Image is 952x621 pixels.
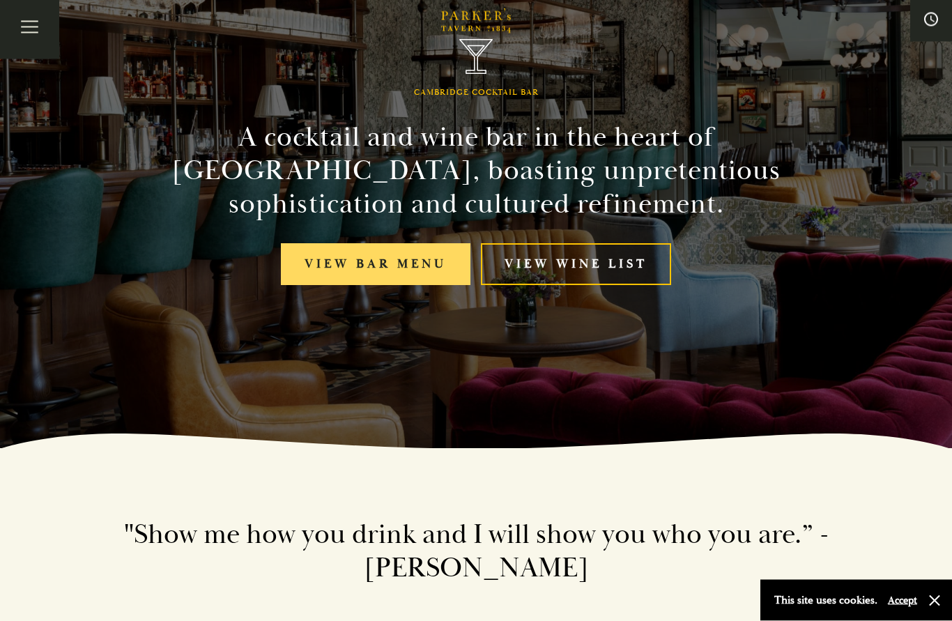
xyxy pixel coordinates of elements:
[774,590,877,611] p: This site uses cookies.
[459,40,493,75] img: Parker's Tavern Brasserie Cambridge
[79,519,873,585] h2: "Show me how you drink and I will show you who you are.” - [PERSON_NAME]
[888,594,917,607] button: Accept
[928,594,942,608] button: Close and accept
[414,89,539,98] h1: Cambridge Cocktail Bar
[481,244,671,286] a: View Wine List
[158,121,794,222] h2: A cocktail and wine bar in the heart of [GEOGRAPHIC_DATA], boasting unpretentious sophistication ...
[281,244,470,286] a: View bar menu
